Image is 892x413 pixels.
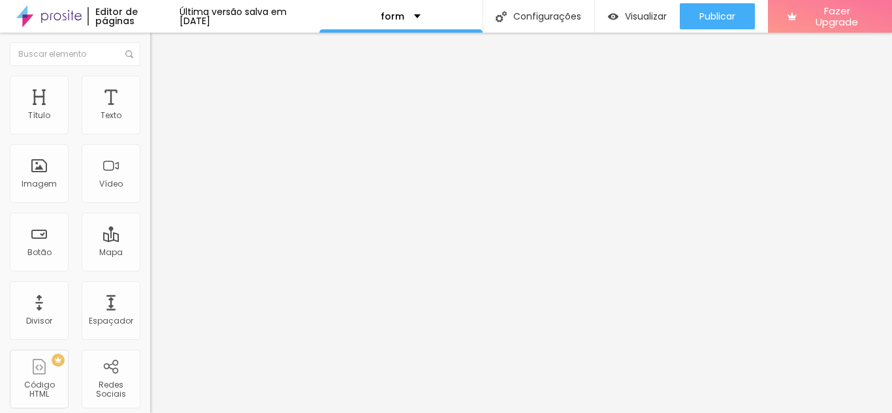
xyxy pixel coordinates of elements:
div: Divisor [26,316,52,326]
div: Texto [101,111,121,120]
img: Icone [496,11,507,22]
div: Mapa [99,248,123,257]
input: Buscar elemento [10,42,140,66]
span: Fazer Upgrade [802,5,872,28]
div: Imagem [22,179,57,189]
iframe: Editor [150,33,892,413]
img: Icone [125,50,133,58]
button: Publicar [680,3,755,29]
div: Espaçador [89,316,133,326]
div: Botão [27,248,52,257]
div: Código HTML [13,380,65,399]
img: view-1.svg [608,11,618,22]
div: Redes Sociais [85,380,136,399]
p: form [381,12,404,21]
div: Editor de páginas [88,7,179,25]
button: Visualizar [595,3,680,29]
div: Última versão salva em [DATE] [180,7,319,25]
div: Título [28,111,50,120]
span: Publicar [699,11,735,22]
div: Vídeo [99,179,123,189]
span: Visualizar [625,11,667,22]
